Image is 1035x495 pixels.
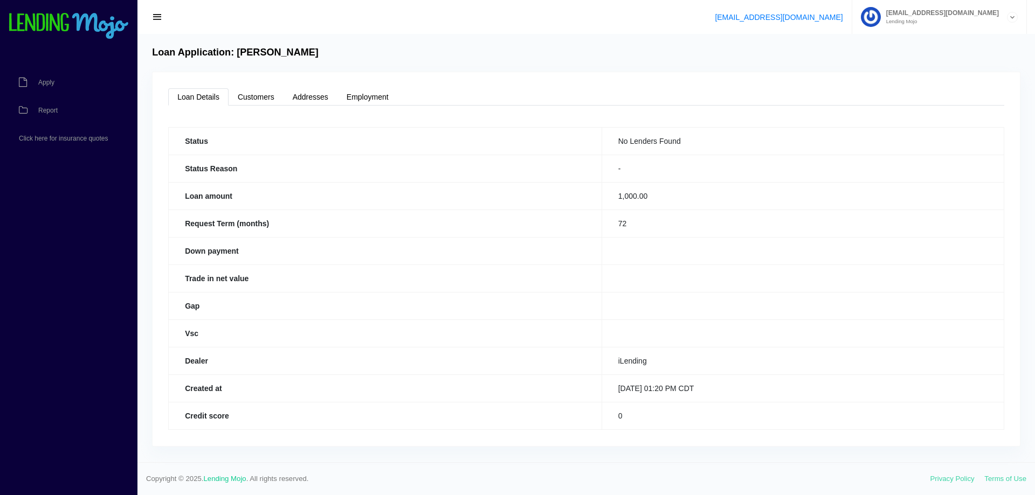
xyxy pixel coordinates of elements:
th: Request Term (months) [169,210,602,237]
span: [EMAIL_ADDRESS][DOMAIN_NAME] [881,10,999,16]
td: 1,000.00 [602,182,1004,210]
th: Status Reason [169,155,602,182]
td: No Lenders Found [602,127,1004,155]
a: Employment [337,88,398,106]
a: Addresses [284,88,337,106]
td: 72 [602,210,1004,237]
a: [EMAIL_ADDRESS][DOMAIN_NAME] [715,13,843,22]
td: iLending [602,347,1004,374]
th: Created at [169,374,602,402]
th: Gap [169,292,602,319]
th: Status [169,127,602,155]
a: Loan Details [168,88,229,106]
td: [DATE] 01:20 PM CDT [602,374,1004,402]
span: Copyright © 2025. . All rights reserved. [146,473,930,484]
img: logo-small.png [8,13,129,40]
th: Dealer [169,347,602,374]
a: Lending Mojo [204,475,246,483]
th: Trade in net value [169,264,602,292]
td: - [602,155,1004,182]
th: Loan amount [169,182,602,210]
a: Privacy Policy [930,475,975,483]
span: Click here for insurance quotes [19,135,108,142]
span: Report [38,107,58,114]
img: Profile image [861,7,881,27]
th: Vsc [169,319,602,347]
a: Terms of Use [984,475,1026,483]
th: Credit score [169,402,602,429]
span: Apply [38,79,54,86]
th: Down payment [169,237,602,264]
h4: Loan Application: [PERSON_NAME] [152,47,319,59]
small: Lending Mojo [881,19,999,24]
td: 0 [602,402,1004,429]
a: Customers [229,88,284,106]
